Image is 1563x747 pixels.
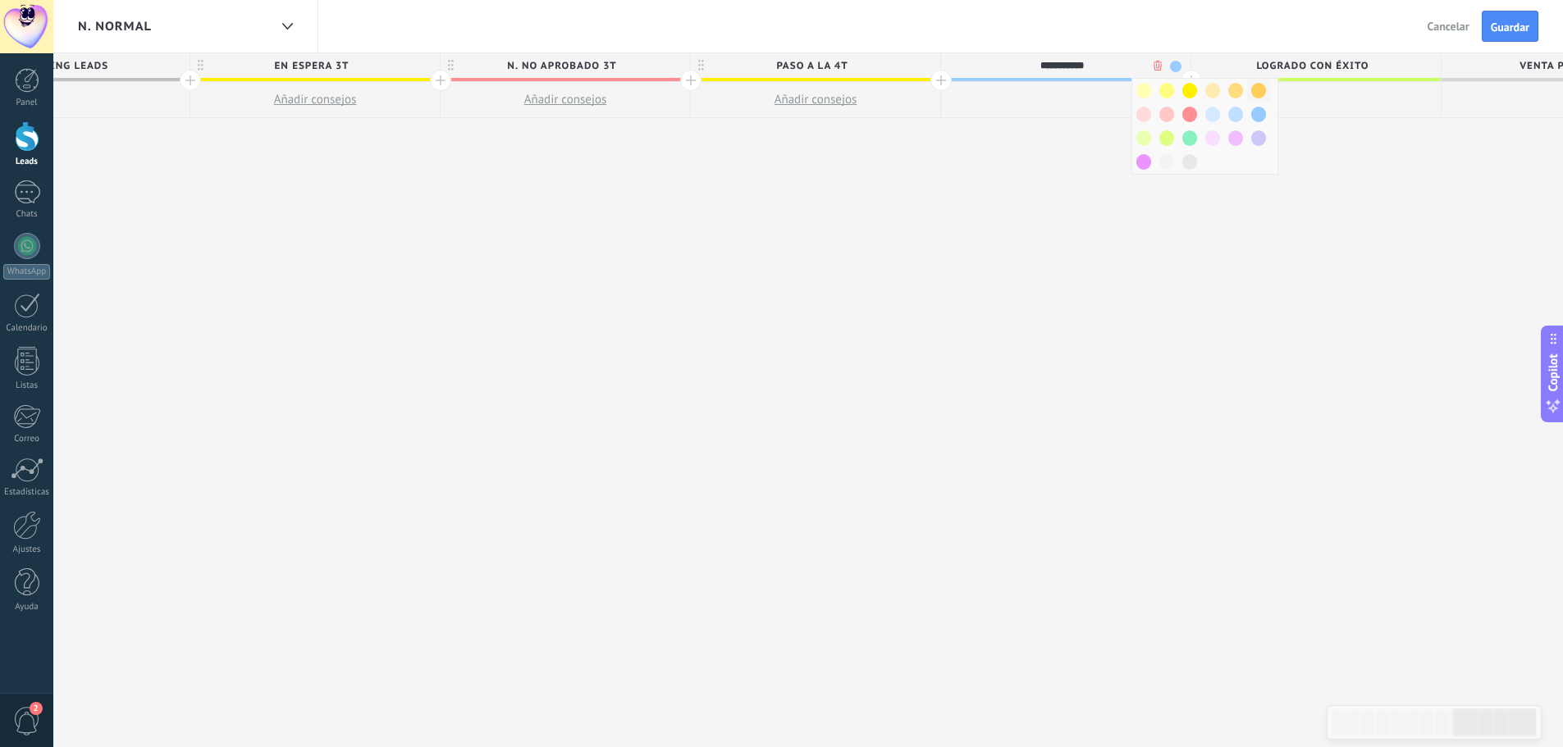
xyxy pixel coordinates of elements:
[190,53,432,79] span: EN ESPERA 3T
[190,82,440,117] button: Añadir consejos
[3,209,51,220] div: Chats
[274,92,357,107] span: Añadir consejos
[1482,11,1538,42] button: Guardar
[190,53,440,78] div: EN ESPERA 3T
[1545,353,1561,391] span: Copilot
[3,157,51,167] div: Leads
[3,487,51,498] div: Estadísticas
[1421,14,1476,39] button: Cancelar
[78,19,152,34] span: N. Normal
[3,434,51,444] div: Correo
[1491,21,1529,33] span: Guardar
[1428,19,1469,34] span: Cancelar
[441,82,690,117] button: Añadir consejos
[441,53,682,79] span: N. NO APROBADO 3T
[3,264,50,280] div: WhatsApp
[1191,53,1441,78] div: Logrado con éxito
[3,544,51,555] div: Ajustes
[691,53,940,78] div: PASO A LA 4T
[775,92,857,107] span: Añadir consejos
[3,323,51,334] div: Calendario
[3,380,51,391] div: Listas
[30,702,43,715] span: 2
[1191,53,1433,79] span: Logrado con éxito
[3,602,51,613] div: Ayuda
[691,53,932,79] span: PASO A LA 4T
[691,82,940,117] button: Añadir consejos
[273,11,301,43] div: N. Normal
[3,98,51,108] div: Panel
[524,92,607,107] span: Añadir consejos
[441,53,690,78] div: N. NO APROBADO 3T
